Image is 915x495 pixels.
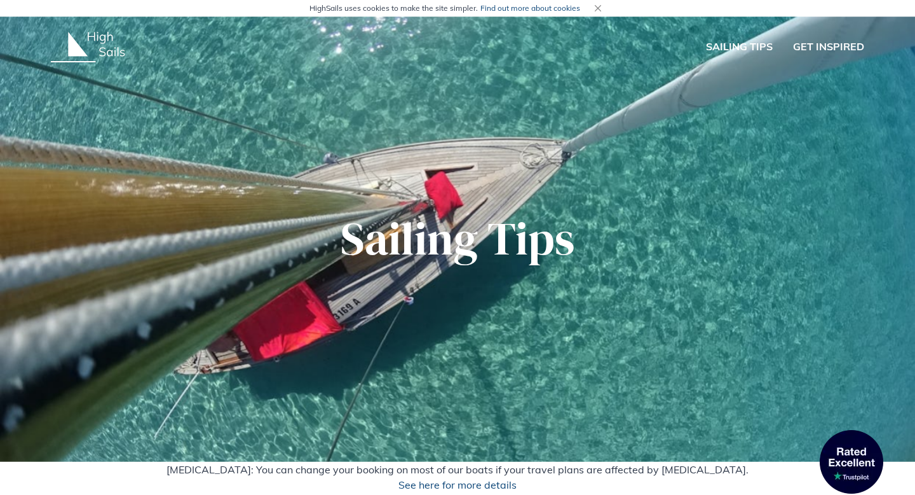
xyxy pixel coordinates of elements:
a: GET INSPIRED [793,39,864,55]
p: [MEDICAL_DATA]: You can change your booking on most of our boats if your travel plans are affecte... [10,462,905,492]
button: Close [590,1,606,16]
h1: Sailing Tips [51,211,864,266]
img: TrustPilot Logo [820,430,883,494]
a: SAILING TIPS [706,39,773,55]
a: See here for more details [398,478,517,491]
span: HighSails uses cookies to make the site simpler. [309,3,580,14]
a: Find out more about cookies [480,3,580,13]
